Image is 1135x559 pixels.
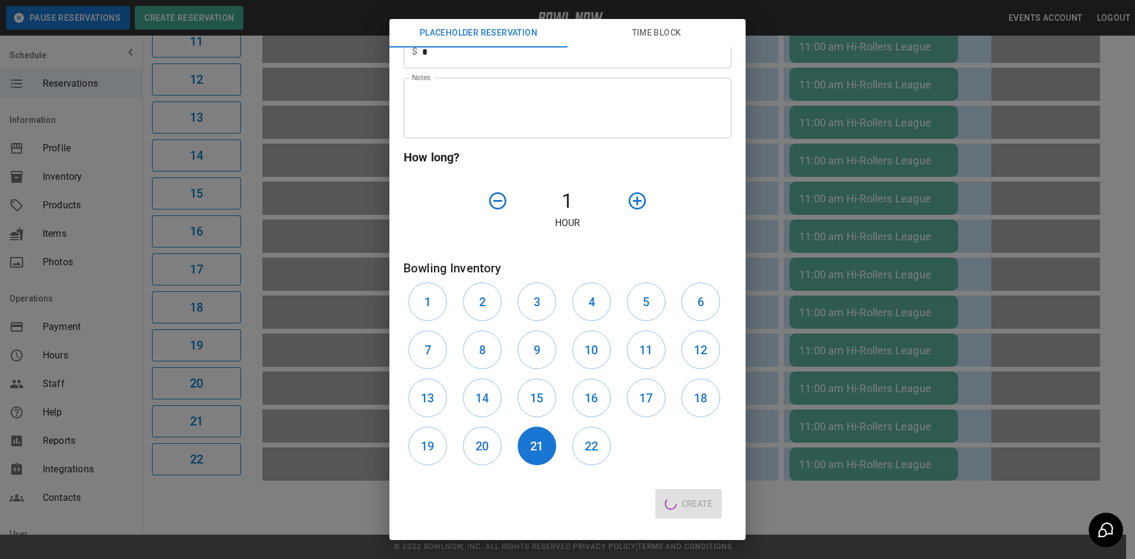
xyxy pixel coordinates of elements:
[463,427,502,465] button: 20
[572,331,611,369] button: 10
[463,379,502,417] button: 14
[681,282,720,321] button: 6
[681,379,720,417] button: 18
[681,331,720,369] button: 12
[389,19,567,47] button: Placeholder Reservation
[513,189,622,214] h4: 1
[408,282,447,321] button: 1
[627,282,665,321] button: 5
[408,427,447,465] button: 19
[698,293,704,312] h6: 6
[518,379,556,417] button: 15
[421,437,434,456] h6: 19
[408,331,447,369] button: 7
[534,341,540,360] h6: 9
[479,341,486,360] h6: 8
[421,389,434,408] h6: 13
[585,341,598,360] h6: 10
[530,437,543,456] h6: 21
[475,437,489,456] h6: 20
[585,389,598,408] h6: 16
[572,379,611,417] button: 16
[639,341,652,360] h6: 11
[404,259,731,278] h6: Bowling Inventory
[572,282,611,321] button: 4
[479,293,486,312] h6: 2
[518,331,556,369] button: 9
[412,45,417,59] p: $
[643,293,649,312] h6: 5
[694,341,707,360] h6: 12
[588,293,595,312] h6: 4
[463,331,502,369] button: 8
[424,341,431,360] h6: 7
[639,389,652,408] h6: 17
[530,389,543,408] h6: 15
[463,282,502,321] button: 2
[572,427,611,465] button: 22
[567,19,746,47] button: Time Block
[408,379,447,417] button: 13
[518,427,556,465] button: 21
[518,282,556,321] button: 3
[475,389,489,408] h6: 14
[585,437,598,456] h6: 22
[404,148,731,167] h6: How long?
[627,331,665,369] button: 11
[694,389,707,408] h6: 18
[534,293,540,312] h6: 3
[627,379,665,417] button: 17
[424,293,431,312] h6: 1
[404,216,731,230] p: Hour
